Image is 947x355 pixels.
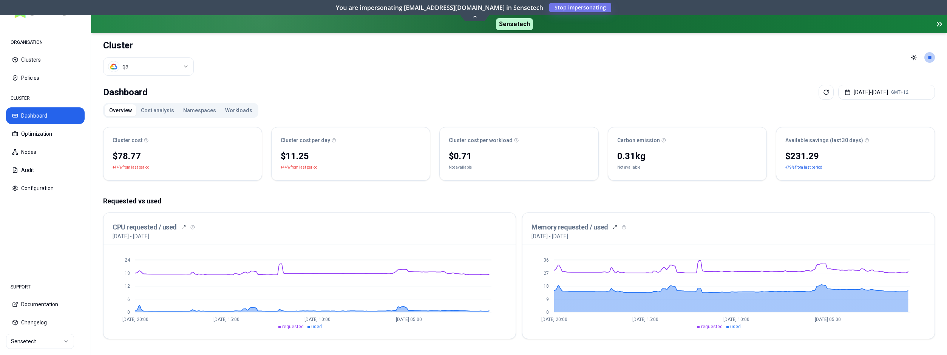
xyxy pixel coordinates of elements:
tspan: 0 [546,310,549,315]
button: Dashboard [6,107,85,124]
div: qa [122,63,128,70]
div: $0.71 [449,150,589,162]
button: Clusters [6,51,85,68]
div: $231.29 [785,150,925,162]
div: $11.25 [281,150,421,162]
tspan: 18 [125,271,130,276]
button: Workloads [221,104,257,116]
p: +44% from last period [281,164,318,171]
span: used [311,324,322,329]
div: Not available [449,164,472,171]
button: Namespaces [179,104,221,116]
span: Sensetech [496,18,533,30]
h1: Cluster [103,39,194,51]
button: Changelog [6,314,85,331]
button: Configuration [6,180,85,197]
div: Carbon emission [617,136,757,144]
div: Cluster cost per workload [449,136,589,144]
p: +79% from last period [785,164,822,171]
tspan: 18 [544,284,549,289]
h3: Memory requested / used [531,222,608,233]
button: Policies [6,70,85,86]
tspan: 36 [544,257,549,263]
span: used [730,324,741,329]
div: $78.77 [113,150,253,162]
tspan: [DATE] 20:00 [122,317,148,322]
button: Documentation [6,296,85,313]
tspan: [DATE] 05:00 [396,317,422,322]
button: Nodes [6,144,85,160]
tspan: 24 [125,257,130,263]
tspan: 27 [544,271,549,276]
div: Cluster cost [113,136,253,144]
div: 0.31 kg [617,150,757,162]
p: [DATE] - [DATE] [113,233,149,240]
tspan: [DATE] 20:00 [541,317,567,322]
div: CLUSTER [6,91,85,106]
button: Cost analysis [136,104,179,116]
tspan: [DATE] 05:00 [815,317,841,322]
h3: CPU requested / used [113,222,177,233]
div: SUPPORT [6,279,85,295]
div: Available savings (last 30 days) [785,136,925,144]
tspan: 0 [127,310,130,315]
tspan: [DATE] 15:00 [632,317,658,322]
button: Optimization [6,126,85,142]
tspan: [DATE] 10:00 [723,317,749,322]
tspan: 9 [546,297,549,302]
span: requested [282,324,304,329]
img: gcp [110,63,117,70]
div: Not available [617,164,640,171]
tspan: 6 [127,297,130,302]
div: Cluster cost per day [281,136,421,144]
p: +44% from last period [113,164,150,171]
div: Dashboard [103,85,148,100]
tspan: [DATE] 10:00 [304,317,331,322]
span: requested [701,324,723,329]
div: ORGANISATION [6,35,85,50]
button: Audit [6,162,85,178]
button: Select a value [103,57,194,76]
p: Requested vs used [103,196,935,206]
button: Overview [105,104,136,116]
button: [DATE]-[DATE]GMT+12 [838,85,935,100]
span: GMT+12 [891,89,908,95]
p: [DATE] - [DATE] [531,233,568,240]
tspan: [DATE] 15:00 [213,317,239,322]
tspan: 12 [125,284,130,289]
